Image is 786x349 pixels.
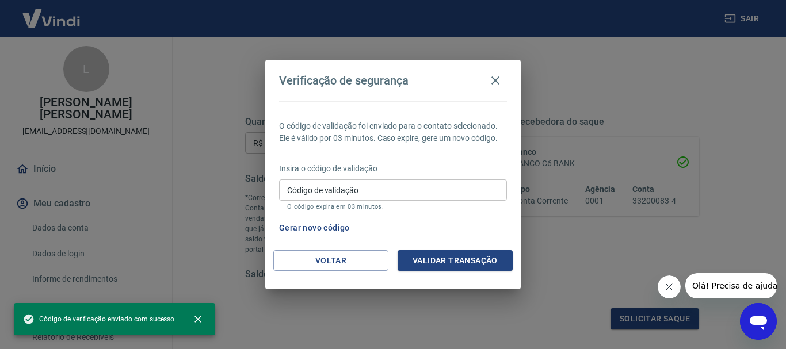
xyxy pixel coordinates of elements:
p: Insira o código de validação [279,163,507,175]
span: Código de verificação enviado com sucesso. [23,313,176,325]
button: Validar transação [398,250,513,271]
p: O código de validação foi enviado para o contato selecionado. Ele é válido por 03 minutos. Caso e... [279,120,507,144]
button: Voltar [273,250,388,271]
button: Gerar novo código [274,217,354,239]
iframe: Fechar mensagem [658,275,681,298]
button: close [185,306,211,332]
p: O código expira em 03 minutos. [287,203,499,210]
iframe: Botão para abrir a janela de mensagens [740,303,777,340]
h4: Verificação de segurança [279,74,409,87]
span: Olá! Precisa de ajuda? [7,8,97,17]
iframe: Mensagem da empresa [685,273,777,298]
